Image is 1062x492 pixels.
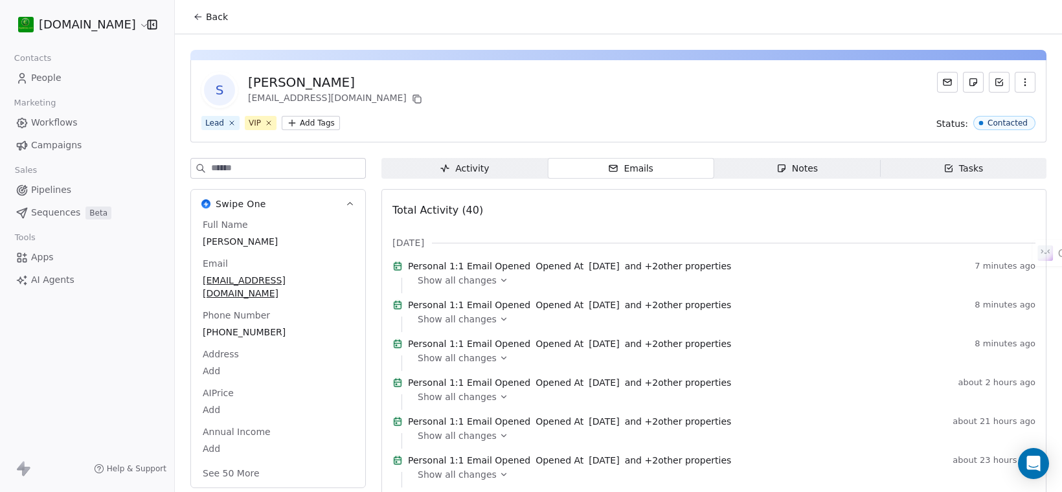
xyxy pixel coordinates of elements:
[408,454,530,467] span: Personal 1:1 Email Opened
[248,91,425,107] div: [EMAIL_ADDRESS][DOMAIN_NAME]
[776,162,818,175] div: Notes
[8,49,57,68] span: Contacts
[39,16,136,33] span: [DOMAIN_NAME]
[10,202,164,223] a: SequencesBeta
[408,376,530,389] span: Personal 1:1 Email Opened
[975,339,1035,349] span: 8 minutes ago
[282,116,340,130] button: Add Tags
[408,415,530,428] span: Personal 1:1 Email Opened
[625,337,732,350] span: and + 2 other properties
[200,425,273,438] span: Annual Income
[625,260,732,273] span: and + 2 other properties
[589,337,619,350] span: [DATE]
[536,454,583,467] span: Opened At
[10,269,164,291] a: AI Agents
[536,298,583,311] span: Opened At
[408,260,530,273] span: Personal 1:1 Email Opened
[203,274,354,300] span: [EMAIL_ADDRESS][DOMAIN_NAME]
[203,235,354,248] span: [PERSON_NAME]
[589,376,619,389] span: [DATE]
[975,300,1035,310] span: 8 minutes ago
[936,117,968,130] span: Status:
[216,197,266,210] span: Swipe One
[9,161,43,180] span: Sales
[943,162,984,175] div: Tasks
[195,462,267,485] button: See 50 More
[107,464,166,474] span: Help & Support
[200,218,251,231] span: Full Name
[418,352,1026,364] a: Show all changes
[203,403,354,416] span: Add
[191,190,365,218] button: Swipe OneSwipe One
[31,273,74,287] span: AI Agents
[206,10,228,23] span: Back
[953,455,1035,465] span: about 23 hours ago
[203,442,354,455] span: Add
[10,112,164,133] a: Workflows
[31,206,80,219] span: Sequences
[8,93,62,113] span: Marketing
[418,468,1026,481] a: Show all changes
[94,464,166,474] a: Help & Support
[31,71,62,85] span: People
[203,364,354,377] span: Add
[191,218,365,487] div: Swipe OneSwipe One
[10,179,164,201] a: Pipelines
[589,415,619,428] span: [DATE]
[408,298,530,311] span: Personal 1:1 Email Opened
[200,257,231,270] span: Email
[9,228,41,247] span: Tools
[201,199,210,208] img: Swipe One
[16,14,138,36] button: [DOMAIN_NAME]
[418,352,497,364] span: Show all changes
[185,5,236,28] button: Back
[625,376,732,389] span: and + 2 other properties
[625,298,732,311] span: and + 2 other properties
[10,247,164,268] a: Apps
[418,390,497,403] span: Show all changes
[975,261,1035,271] span: 7 minutes ago
[31,251,54,264] span: Apps
[536,376,583,389] span: Opened At
[953,416,1035,427] span: about 21 hours ago
[31,116,78,129] span: Workflows
[988,118,1028,128] div: Contacted
[10,67,164,89] a: People
[418,429,1026,442] a: Show all changes
[418,468,497,481] span: Show all changes
[418,429,497,442] span: Show all changes
[418,274,497,287] span: Show all changes
[392,204,483,216] span: Total Activity (40)
[418,390,1026,403] a: Show all changes
[408,337,530,350] span: Personal 1:1 Email Opened
[200,348,242,361] span: Address
[625,415,732,428] span: and + 2 other properties
[200,309,273,322] span: Phone Number
[418,313,497,326] span: Show all changes
[31,139,82,152] span: Campaigns
[392,236,424,249] span: [DATE]
[589,454,619,467] span: [DATE]
[200,386,236,399] span: AIPrice
[958,377,1035,388] span: about 2 hours ago
[249,117,261,129] div: VIP
[10,135,164,156] a: Campaigns
[440,162,489,175] div: Activity
[31,183,71,197] span: Pipelines
[536,260,583,273] span: Opened At
[536,337,583,350] span: Opened At
[418,313,1026,326] a: Show all changes
[205,117,224,129] div: Lead
[248,73,425,91] div: [PERSON_NAME]
[589,298,619,311] span: [DATE]
[204,74,235,106] span: S
[418,274,1026,287] a: Show all changes
[85,207,111,219] span: Beta
[625,454,732,467] span: and + 2 other properties
[18,17,34,32] img: 439216937_921727863089572_7037892552807592703_n%20(1).jpg
[1018,448,1049,479] div: Open Intercom Messenger
[203,326,354,339] span: [PHONE_NUMBER]
[589,260,619,273] span: [DATE]
[536,415,583,428] span: Opened At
